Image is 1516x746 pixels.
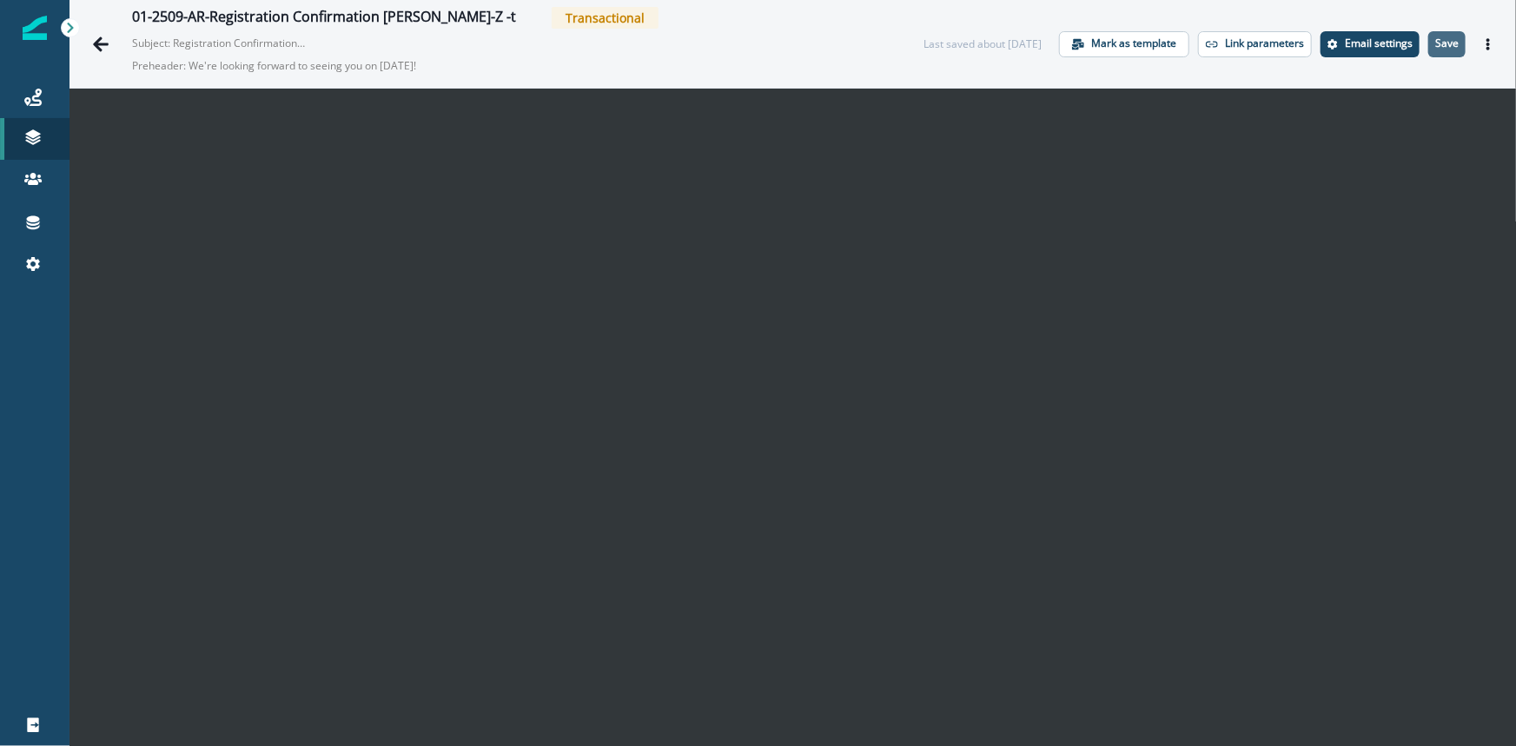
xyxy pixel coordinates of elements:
p: Subject: Registration Confirmation: Mural Executive Symposium [132,29,306,51]
p: Link parameters [1225,37,1304,50]
button: Link parameters [1198,31,1312,57]
img: Inflection [23,16,47,40]
p: Save [1435,37,1459,50]
button: Save [1428,31,1466,57]
button: Go back [83,27,118,62]
p: Mark as template [1091,37,1176,50]
div: 01-2509-AR-Registration Confirmation [PERSON_NAME]-Z -t [132,9,516,28]
div: Last saved about [DATE] [924,36,1042,52]
button: Settings [1321,31,1420,57]
button: Actions [1474,31,1502,57]
button: Mark as template [1059,31,1189,57]
p: Email settings [1345,37,1413,50]
p: Preheader: We're looking forward to seeing you on [DATE]! [132,51,566,81]
span: Transactional [552,7,659,29]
